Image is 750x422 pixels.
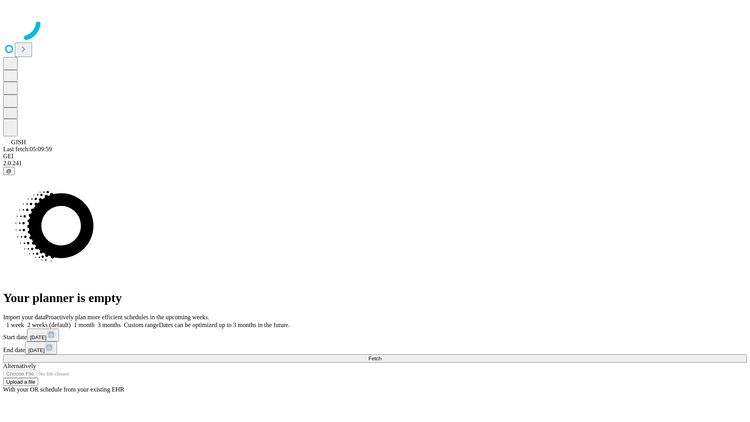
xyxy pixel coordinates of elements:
[3,153,747,160] div: GEI
[3,342,747,354] div: End date
[3,378,38,386] button: Upload a file
[45,314,209,320] span: Proactively plan more efficient schedules in the upcoming weeks.
[30,334,46,340] span: [DATE]
[3,354,747,363] button: Fetch
[3,291,747,305] h1: Your planner is empty
[6,322,24,328] span: 1 week
[3,329,747,342] div: Start date
[3,363,36,369] span: Alternatively
[159,322,290,328] span: Dates can be optimized up to 3 months in the future.
[98,322,121,328] span: 3 months
[3,160,747,167] div: 2.0.241
[124,322,159,328] span: Custom range
[28,347,45,353] span: [DATE]
[3,314,45,320] span: Import your data
[3,167,15,175] button: @
[74,322,95,328] span: 1 month
[27,322,71,328] span: 2 weeks (default)
[3,146,52,152] span: Last fetch: 05:09:59
[3,386,124,393] span: With your OR schedule from your existing EHR
[368,356,381,361] span: Fetch
[11,139,26,145] span: GJSH
[25,342,57,354] button: [DATE]
[27,329,59,342] button: [DATE]
[6,168,12,174] span: @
